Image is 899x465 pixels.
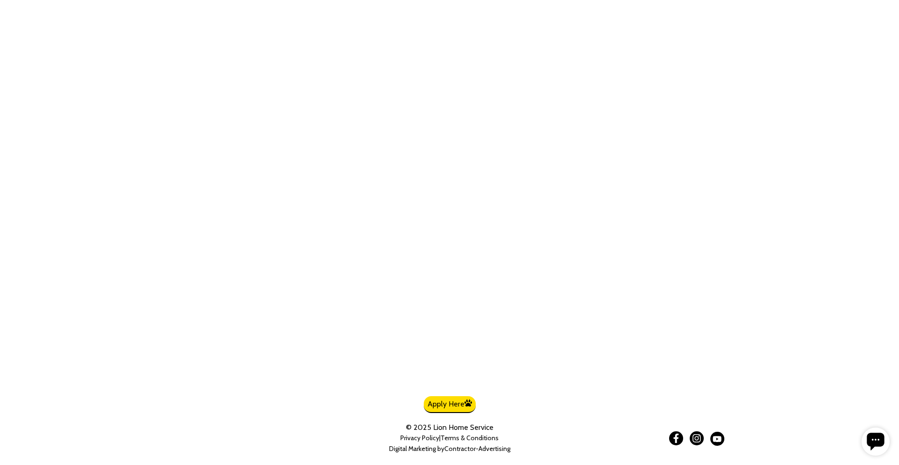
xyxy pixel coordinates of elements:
a: Contractor-Advertising [444,445,510,453]
img: now-hiring [350,347,420,394]
img: We hire veterans [426,347,496,394]
div: © 2025 Lion Home Service [356,423,543,432]
nav: | [356,434,543,453]
div: Digital Marketing by [356,445,543,453]
a: Privacy Policy [400,434,439,442]
img: We hire veterans [501,347,549,394]
a: Terms & Conditions [441,434,499,442]
div: Open chat widget [4,4,32,32]
img: CSU Sponsor Badge [7,417,101,458]
a: Apply Here [424,396,476,413]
